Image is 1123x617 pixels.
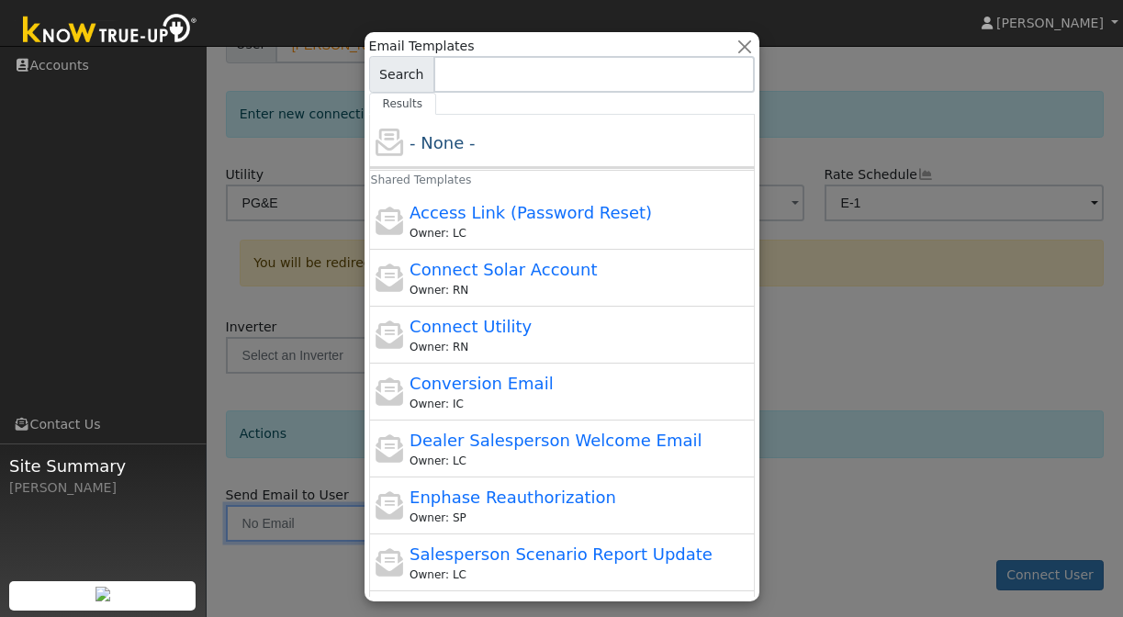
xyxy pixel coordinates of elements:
span: Conversion Email [410,374,554,393]
div: Idalia Cruz [410,396,750,412]
img: Know True-Up [14,10,207,51]
div: Leroy Coffman [410,453,750,469]
div: Renchia Nicholas [410,339,750,355]
div: Leroy Coffman [410,225,750,241]
div: [PERSON_NAME] [9,478,197,498]
span: Salesperson Scenario Report Update [410,544,713,564]
div: Samantha Perry [410,510,750,526]
div: Leroy Coffman [410,567,750,583]
h6: Shared Templates [358,167,384,194]
span: Dealer Salesperson Welcome Email [410,431,702,450]
div: Renchia Nicholas [410,282,750,298]
span: Enphase Reauthorization [410,488,616,507]
img: retrieve [95,587,110,601]
span: Email Templates [369,37,475,56]
span: Connect Utility [410,317,532,336]
a: Results [369,93,437,115]
span: Search [369,56,434,93]
span: Connect Solar Account [410,260,597,279]
span: Access Link (Password Reset) [410,203,652,222]
span: - None - [410,133,475,152]
span: [PERSON_NAME] [996,16,1104,30]
span: Site Summary [9,454,197,478]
